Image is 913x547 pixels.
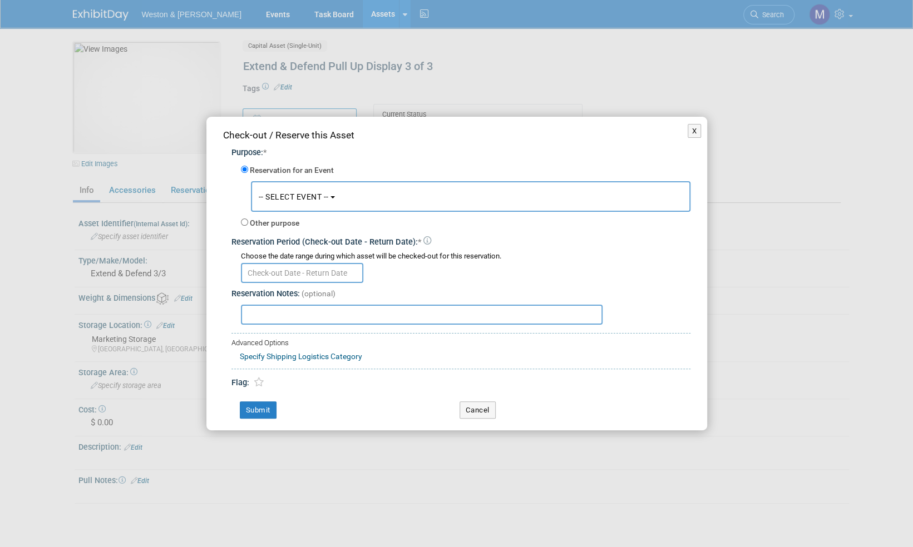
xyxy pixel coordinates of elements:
div: Advanced Options [231,338,690,349]
div: Choose the date range during which asset will be checked-out for this reservation. [241,251,690,262]
label: Other purpose [250,218,299,229]
span: Reservation Notes: [231,289,300,299]
input: Check-out Date - Return Date [241,263,363,283]
a: Specify Shipping Logistics Category [240,352,362,361]
button: X [688,124,702,138]
span: Flag: [231,378,249,387]
span: Check-out / Reserve this Asset [223,130,354,141]
button: Submit [240,401,277,419]
label: Reservation for an Event [250,165,334,176]
span: -- SELECT EVENT -- [259,192,329,201]
div: Reservation Period (Check-out Date - Return Date): [231,232,690,248]
div: Purpose: [231,147,690,159]
button: Cancel [460,401,496,419]
span: (optional) [302,289,335,298]
button: -- SELECT EVENT -- [251,181,690,212]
